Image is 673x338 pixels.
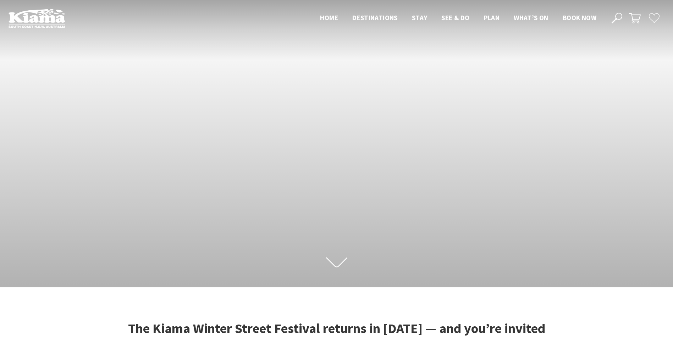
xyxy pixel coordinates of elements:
span: Home [320,13,338,22]
span: Plan [484,13,500,22]
span: Destinations [352,13,398,22]
nav: Main Menu [313,12,603,24]
span: What’s On [514,13,548,22]
span: Book now [563,13,596,22]
img: Kiama Logo [9,9,65,28]
span: Stay [412,13,427,22]
span: See & Do [441,13,469,22]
